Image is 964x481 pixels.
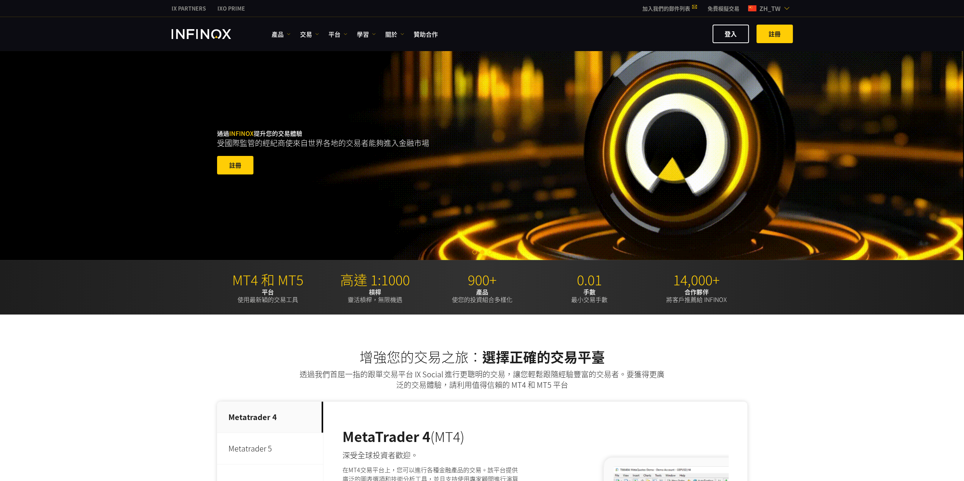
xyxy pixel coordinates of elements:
p: 900+ [431,271,533,288]
strong: MetaTrader 4 [342,426,430,446]
p: 將客戶推薦給 INFINOX [646,288,747,303]
p: 最小交易手數 [539,288,640,303]
strong: 合作夥伴 [684,287,709,296]
strong: 槓桿 [369,287,381,296]
p: 使您的投資組合多樣化 [431,288,533,303]
a: 交易 [300,30,319,39]
h3: (MT4) [342,428,523,445]
a: 贊助合作 [414,30,438,39]
a: 關於 [385,30,404,39]
h4: 深受全球投資者歡迎。 [342,450,523,461]
a: INFINOX [166,5,212,12]
p: Metatrader 5 [217,433,323,464]
a: INFINOX MENU [702,5,745,12]
strong: 手數 [583,287,595,296]
strong: 選擇正確的交易平臺 [482,347,605,366]
a: 註冊 [217,156,253,174]
a: 產品 [272,30,291,39]
p: 高達 1:1000 [324,271,426,288]
a: INFINOX [212,5,251,12]
p: 使用最新穎的交易工具 [217,288,319,303]
a: INFINOX Logo [172,29,249,39]
p: Metatrader 4 [217,402,323,433]
p: 14,000+ [646,271,747,288]
h2: 增強您的交易之旅： [217,349,747,365]
p: 透過我們首屈一指的跟單交易平台 IX Social 進行更聰明的交易，讓您輕鬆跟隨經驗豐富的交易者。要獲得更廣泛的交易體驗，請利用值得信賴的 MT4 和 MT5 平台 [298,369,666,390]
span: zh_tw [756,4,784,13]
a: 加入我們的郵件列表 [637,5,702,12]
span: Go to slide 3 [487,250,492,254]
span: Go to slide 2 [480,250,484,254]
a: 登入 [712,25,749,43]
span: INFINOX [229,129,254,138]
a: 學習 [357,30,376,39]
div: 通過 提升您的交易體驗 [217,117,498,188]
p: 靈活槓桿，無限機遇 [324,288,426,303]
p: 受國際監管的經紀商使來自世界各地的交易者能夠進入金融市場 [217,138,442,148]
strong: 平台 [262,287,274,296]
p: MT4 和 MT5 [217,271,319,288]
a: 註冊 [756,25,793,43]
a: 平台 [328,30,347,39]
strong: 產品 [476,287,488,296]
p: 0.01 [539,271,640,288]
span: Go to slide 1 [472,250,477,254]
